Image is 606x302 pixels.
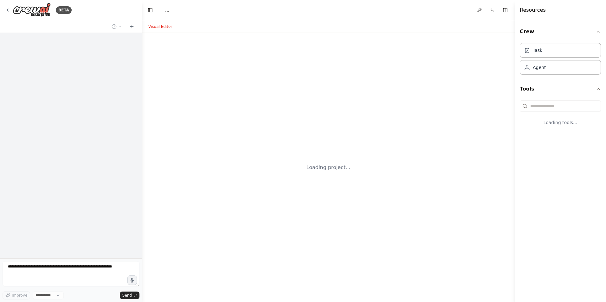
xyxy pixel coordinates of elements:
[520,6,546,14] h4: Resources
[533,47,542,53] div: Task
[3,291,30,299] button: Improve
[520,80,601,98] button: Tools
[533,64,546,71] div: Agent
[127,23,137,30] button: Start a new chat
[56,6,72,14] div: BETA
[520,23,601,41] button: Crew
[501,6,510,15] button: Hide right sidebar
[109,23,124,30] button: Switch to previous chat
[520,41,601,80] div: Crew
[146,6,155,15] button: Hide left sidebar
[12,293,27,298] span: Improve
[520,114,601,131] div: Loading tools...
[306,164,351,171] div: Loading project...
[145,23,176,30] button: Visual Editor
[127,275,137,285] button: Click to speak your automation idea
[120,292,139,299] button: Send
[165,7,169,13] span: ...
[520,98,601,136] div: Tools
[13,3,51,17] img: Logo
[165,7,169,13] nav: breadcrumb
[122,293,132,298] span: Send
